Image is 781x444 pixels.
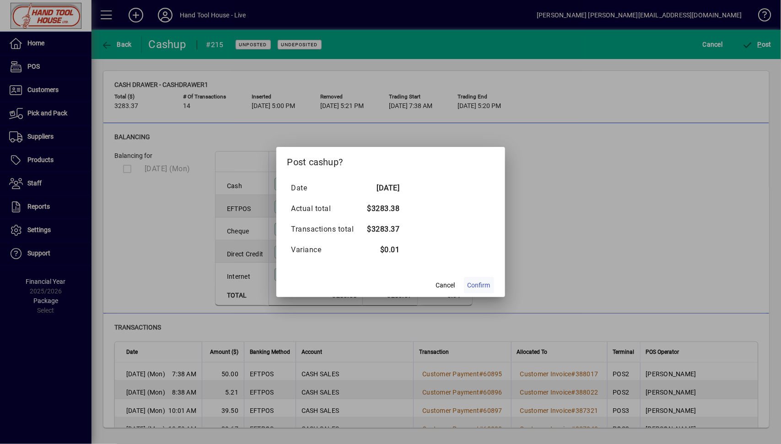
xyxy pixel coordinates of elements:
td: $0.01 [363,239,400,260]
button: Cancel [431,277,460,293]
button: Confirm [464,277,494,293]
td: $3283.37 [363,219,400,239]
td: $3283.38 [363,198,400,219]
span: Confirm [468,281,490,290]
td: Actual total [291,198,363,219]
td: Variance [291,239,363,260]
td: Transactions total [291,219,363,239]
span: Cancel [436,281,455,290]
td: Date [291,178,363,198]
h2: Post cashup? [276,147,505,173]
td: [DATE] [363,178,400,198]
